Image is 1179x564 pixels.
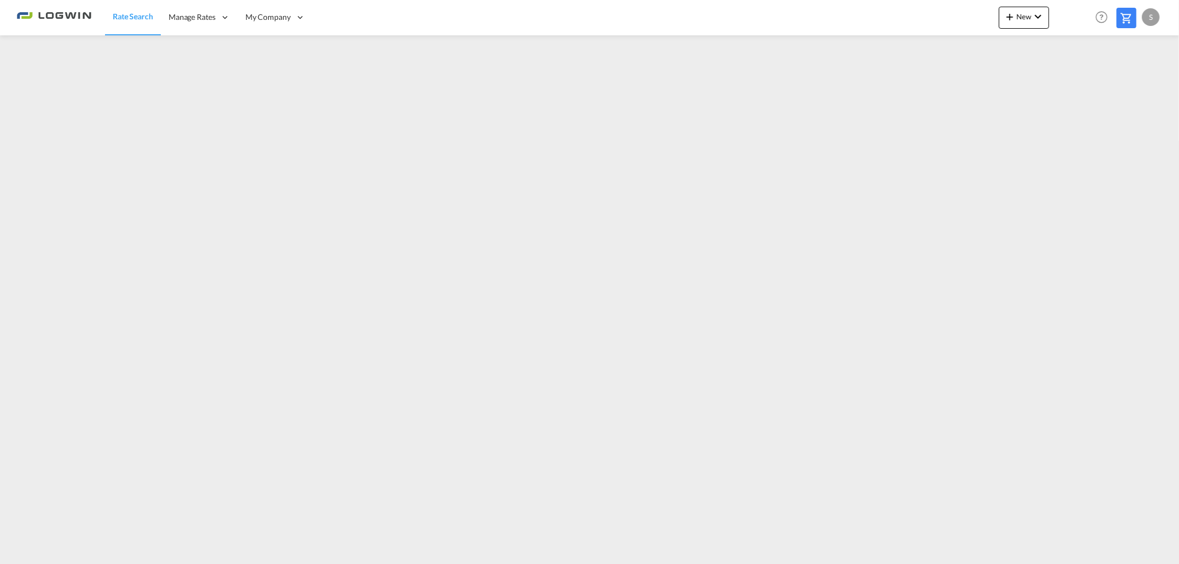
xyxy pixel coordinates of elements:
[999,7,1049,29] button: icon-plus 400-fgNewicon-chevron-down
[1092,8,1111,27] span: Help
[1003,10,1016,23] md-icon: icon-plus 400-fg
[245,12,291,23] span: My Company
[169,12,216,23] span: Manage Rates
[1142,8,1160,26] div: S
[113,12,153,21] span: Rate Search
[1031,10,1045,23] md-icon: icon-chevron-down
[1003,12,1045,21] span: New
[17,5,91,30] img: 2761ae10d95411efa20a1f5e0282d2d7.png
[1092,8,1117,28] div: Help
